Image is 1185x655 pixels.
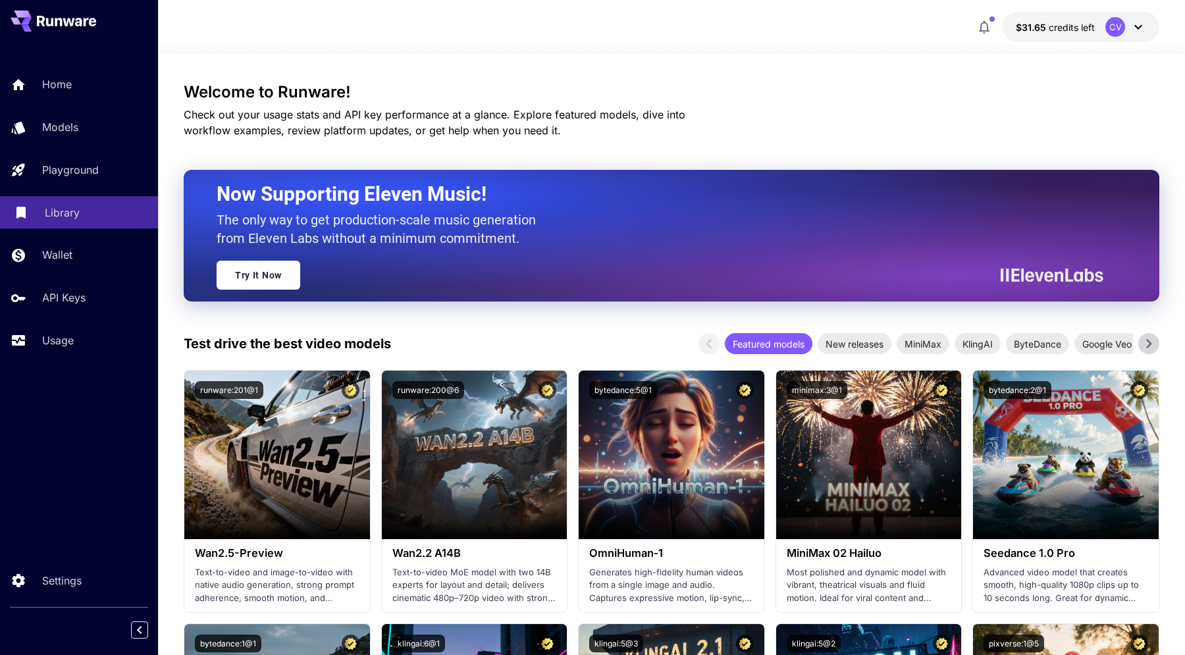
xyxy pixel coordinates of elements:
button: Certified Model – Vetted for best performance and includes a commercial license. [736,635,754,652]
p: Most polished and dynamic model with vibrant, theatrical visuals and fluid motion. Ideal for vira... [787,566,951,605]
div: Google Veo [1074,333,1140,354]
button: Certified Model – Vetted for best performance and includes a commercial license. [1130,635,1148,652]
button: klingai:5@2 [787,635,841,652]
h3: Wan2.2 A14B [392,547,557,560]
h3: Seedance 1.0 Pro [984,547,1148,560]
p: Test drive the best video models [184,334,391,354]
div: KlingAI [955,333,1001,354]
button: Certified Model – Vetted for best performance and includes a commercial license. [1130,381,1148,399]
button: klingai:6@1 [392,635,445,652]
button: bytedance:1@1 [195,635,261,652]
img: alt [382,371,567,539]
button: Certified Model – Vetted for best performance and includes a commercial license. [933,381,951,399]
button: Certified Model – Vetted for best performance and includes a commercial license. [736,381,754,399]
button: Certified Model – Vetted for best performance and includes a commercial license. [933,635,951,652]
button: Collapse sidebar [131,621,148,639]
p: Playground [42,162,99,178]
p: Text-to-video and image-to-video with native audio generation, strong prompt adherence, smooth mo... [195,566,359,605]
img: alt [184,371,370,539]
button: bytedance:2@1 [984,381,1051,399]
h3: Wan2.5-Preview [195,547,359,560]
div: Featured models [725,333,812,354]
p: Generates high-fidelity human videos from a single image and audio. Captures expressive motion, l... [589,566,754,605]
h3: OmniHuman‑1 [589,547,754,560]
a: Try It Now [217,261,300,290]
div: ByteDance [1006,333,1069,354]
button: Certified Model – Vetted for best performance and includes a commercial license. [539,381,556,399]
span: credits left [1049,22,1095,33]
div: New releases [818,333,891,354]
button: klingai:5@3 [589,635,643,652]
div: $31.64674 [1016,20,1095,34]
span: ByteDance [1006,337,1069,351]
span: $31.65 [1016,22,1049,33]
img: alt [776,371,962,539]
div: CV [1105,17,1125,37]
span: Featured models [725,337,812,351]
button: Certified Model – Vetted for best performance and includes a commercial license. [539,635,556,652]
p: Usage [42,332,74,348]
p: Settings [42,573,82,589]
p: Library [45,205,80,221]
span: MiniMax [897,337,949,351]
span: Google Veo [1074,337,1140,351]
p: The only way to get production-scale music generation from Eleven Labs without a minimum commitment. [217,211,546,248]
p: Wallet [42,247,72,263]
button: runware:200@6 [392,381,464,399]
p: Advanced video model that creates smooth, high-quality 1080p clips up to 10 seconds long. Great f... [984,566,1148,605]
button: Certified Model – Vetted for best performance and includes a commercial license. [342,381,359,399]
p: Home [42,76,72,92]
button: runware:201@1 [195,381,263,399]
div: MiniMax [897,333,949,354]
button: bytedance:5@1 [589,381,657,399]
div: Collapse sidebar [141,618,158,642]
img: alt [973,371,1159,539]
span: New releases [818,337,891,351]
button: Certified Model – Vetted for best performance and includes a commercial license. [342,635,359,652]
span: KlingAI [955,337,1001,351]
p: Models [42,119,78,135]
img: alt [579,371,764,539]
button: pixverse:1@5 [984,635,1044,652]
h3: MiniMax 02 Hailuo [787,547,951,560]
p: Text-to-video MoE model with two 14B experts for layout and detail; delivers cinematic 480p–720p ... [392,566,557,605]
h3: Welcome to Runware! [184,83,1159,101]
span: Check out your usage stats and API key performance at a glance. Explore featured models, dive int... [184,108,685,137]
p: API Keys [42,290,86,305]
button: $31.64674CV [1003,12,1159,42]
h2: Now Supporting Eleven Music! [217,182,1093,207]
button: minimax:3@1 [787,381,847,399]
